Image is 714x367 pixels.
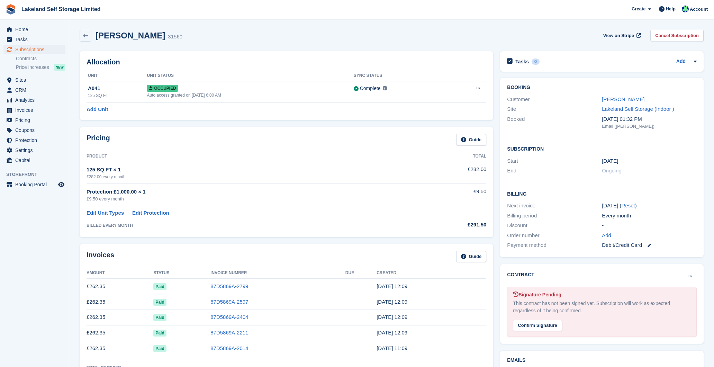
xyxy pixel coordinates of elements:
h2: Billing [507,190,697,197]
div: Confirm Signature [513,320,562,331]
div: Booked [507,115,602,130]
span: Paid [153,345,166,352]
a: 87D5869A-2799 [210,283,248,289]
a: menu [3,45,65,54]
a: 87D5869A-2404 [210,314,248,320]
span: Ongoing [602,168,622,173]
a: menu [3,35,65,44]
td: £262.35 [87,341,153,356]
div: Customer [507,96,602,104]
a: Confirm Signature [513,318,562,324]
th: Amount [87,268,153,279]
th: Unit [87,70,147,81]
div: Debit/Credit Card [602,241,697,249]
div: 31560 [168,33,182,41]
div: Signature Pending [513,291,691,298]
td: £262.35 [87,279,153,294]
time: 2025-04-23 11:09:48 UTC [377,330,407,335]
h2: Booking [507,85,697,90]
th: Status [153,268,210,279]
div: £282.00 every month [87,174,412,180]
div: Order number [507,232,602,240]
a: menu [3,105,65,115]
th: Total [412,151,486,162]
h2: Allocation [87,58,486,66]
div: This contract has not been signed yet. Subscription will work as expected regardless of it being ... [513,300,691,314]
a: menu [3,145,65,155]
th: Sync Status [354,70,446,81]
h2: Subscription [507,145,697,152]
a: 87D5869A-2014 [210,345,248,351]
a: Contracts [16,55,65,62]
a: Price increases NEW [16,63,65,71]
a: menu [3,85,65,95]
div: Start [507,157,602,165]
span: Coupons [15,125,57,135]
span: Paid [153,283,166,290]
div: Complete [360,85,381,92]
span: Price increases [16,64,49,71]
a: Edit Unit Types [87,209,124,217]
div: Next invoice [507,202,602,210]
span: Booking Portal [15,180,57,189]
span: Pricing [15,115,57,125]
div: Billing period [507,212,602,220]
th: Unit Status [147,70,353,81]
h2: Invoices [87,251,114,262]
a: Reset [622,203,635,208]
a: menu [3,155,65,165]
span: Sites [15,75,57,85]
div: BILLED EVERY MONTH [87,222,412,229]
span: Invoices [15,105,57,115]
div: - [602,222,697,230]
div: £9.50 every month [87,196,412,203]
a: menu [3,125,65,135]
a: menu [3,75,65,85]
a: menu [3,25,65,34]
div: [DATE] 01:32 PM [602,115,697,123]
img: Steve Aynsley [682,6,689,12]
a: menu [3,135,65,145]
div: Discount [507,222,602,230]
h2: Tasks [515,59,529,65]
div: Email ([PERSON_NAME]) [602,123,697,130]
span: Paid [153,299,166,306]
a: menu [3,115,65,125]
div: 125 SQ FT × 1 [87,166,412,174]
span: CRM [15,85,57,95]
div: 0 [532,59,540,65]
a: Cancel Subscription [650,30,704,41]
time: 2025-06-23 11:09:48 UTC [377,299,407,305]
h2: Emails [507,358,697,363]
a: Lakeland Self Storage (Indoor ) [602,106,674,112]
a: View on Stripe [600,30,642,41]
div: 125 SQ FT [88,92,147,99]
td: £262.35 [87,325,153,341]
td: £282.00 [412,162,486,183]
span: Subscriptions [15,45,57,54]
div: £291.50 [412,221,486,229]
div: Site [507,105,602,113]
a: Add [602,232,611,240]
a: Edit Protection [132,209,169,217]
th: Invoice Number [210,268,345,279]
td: £9.50 [412,184,486,206]
time: 2024-02-22 00:00:00 UTC [602,157,618,165]
a: menu [3,180,65,189]
a: Lakeland Self Storage Limited [19,3,103,15]
a: Guide [456,134,487,145]
h2: [PERSON_NAME] [96,31,165,40]
div: Every month [602,212,697,220]
span: Home [15,25,57,34]
a: Preview store [57,180,65,189]
td: £262.35 [87,294,153,310]
div: Auto access granted on [DATE] 6:00 AM [147,92,353,98]
span: Capital [15,155,57,165]
span: View on Stripe [603,32,634,39]
span: Paid [153,330,166,337]
span: Settings [15,145,57,155]
span: Storefront [6,171,69,178]
a: menu [3,95,65,105]
a: 87D5869A-2211 [210,330,248,335]
img: icon-info-grey-7440780725fd019a000dd9b08b2336e03edf1995a4989e88bcd33f0948082b44.svg [383,86,387,90]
